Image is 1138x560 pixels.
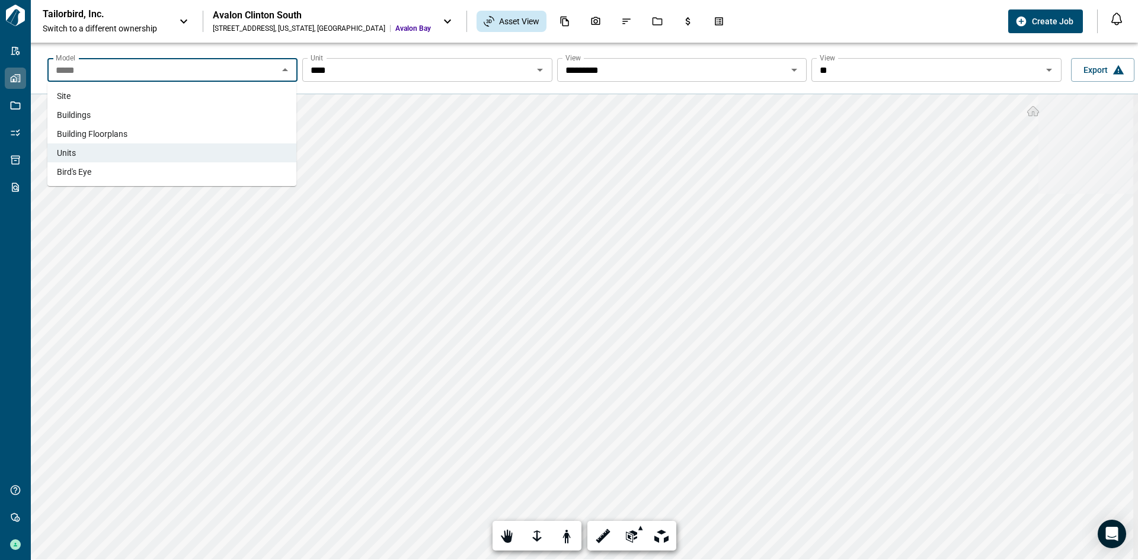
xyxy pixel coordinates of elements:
[614,11,639,31] div: Issues & Info
[213,9,431,21] div: Avalon Clinton South
[57,166,91,178] span: Bird's Eye
[477,11,546,32] div: Asset View
[565,53,581,63] label: View
[213,24,385,33] div: [STREET_ADDRESS] , [US_STATE] , [GEOGRAPHIC_DATA]
[56,53,75,63] label: Model
[57,90,71,102] span: Site
[532,62,548,78] button: Open
[277,62,293,78] button: Close
[43,8,149,20] p: Tailorbird, Inc.
[552,11,577,31] div: Documents
[676,11,701,31] div: Budgets
[311,53,323,63] label: Unit
[1107,9,1126,28] button: Open notification feed
[57,147,76,159] span: Units
[1071,58,1134,82] button: Export
[57,109,91,121] span: Buildings
[395,24,431,33] span: Avalon Bay
[57,128,127,140] span: Building Floorplans
[1041,62,1057,78] button: Open
[645,11,670,31] div: Jobs
[786,62,803,78] button: Open
[43,23,167,34] span: Switch to a different ownership
[1032,15,1073,27] span: Create Job
[707,11,731,31] div: Takeoff Center
[1008,9,1083,33] button: Create Job
[1083,64,1108,76] span: Export
[583,11,608,31] div: Photos
[1098,520,1126,548] div: Open Intercom Messenger
[820,53,835,63] label: View
[499,15,539,27] span: Asset View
